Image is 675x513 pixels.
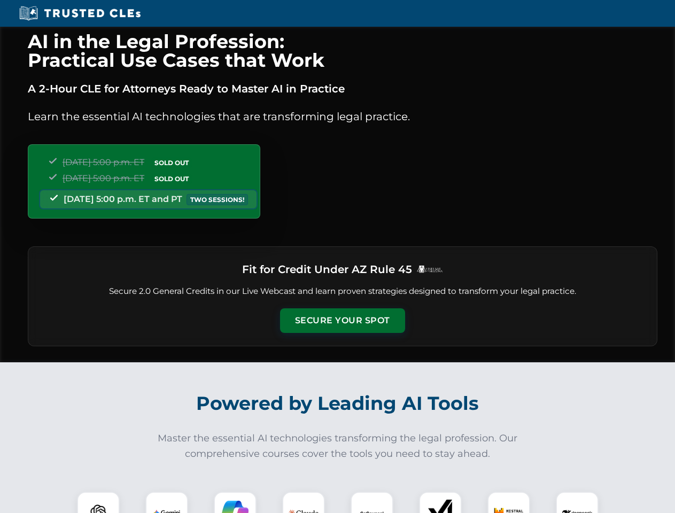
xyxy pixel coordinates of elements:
[416,265,443,273] img: Logo
[28,32,657,69] h1: AI in the Legal Profession: Practical Use Cases that Work
[41,285,644,298] p: Secure 2.0 General Credits in our Live Webcast and learn proven strategies designed to transform ...
[28,108,657,125] p: Learn the essential AI technologies that are transforming legal practice.
[42,385,634,422] h2: Powered by Leading AI Tools
[16,5,144,21] img: Trusted CLEs
[151,173,192,184] span: SOLD OUT
[151,157,192,168] span: SOLD OUT
[151,431,525,462] p: Master the essential AI technologies transforming the legal profession. Our comprehensive courses...
[280,308,405,333] button: Secure Your Spot
[63,173,144,183] span: [DATE] 5:00 p.m. ET
[242,260,412,279] h3: Fit for Credit Under AZ Rule 45
[63,157,144,167] span: [DATE] 5:00 p.m. ET
[28,80,657,97] p: A 2-Hour CLE for Attorneys Ready to Master AI in Practice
